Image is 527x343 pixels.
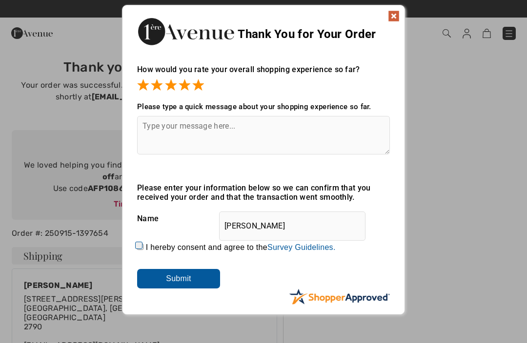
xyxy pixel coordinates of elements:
[137,15,235,48] img: Thank You for Your Order
[267,243,336,251] a: Survey Guidelines.
[137,102,390,111] div: Please type a quick message about your shopping experience so far.
[238,27,376,41] span: Thank You for Your Order
[388,10,400,22] img: x
[137,269,220,288] input: Submit
[146,243,336,252] label: I hereby consent and agree to the
[137,55,390,93] div: How would you rate your overall shopping experience so far?
[137,183,390,202] div: Please enter your information below so we can confirm that you received your order and that the t...
[137,207,390,231] div: Name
